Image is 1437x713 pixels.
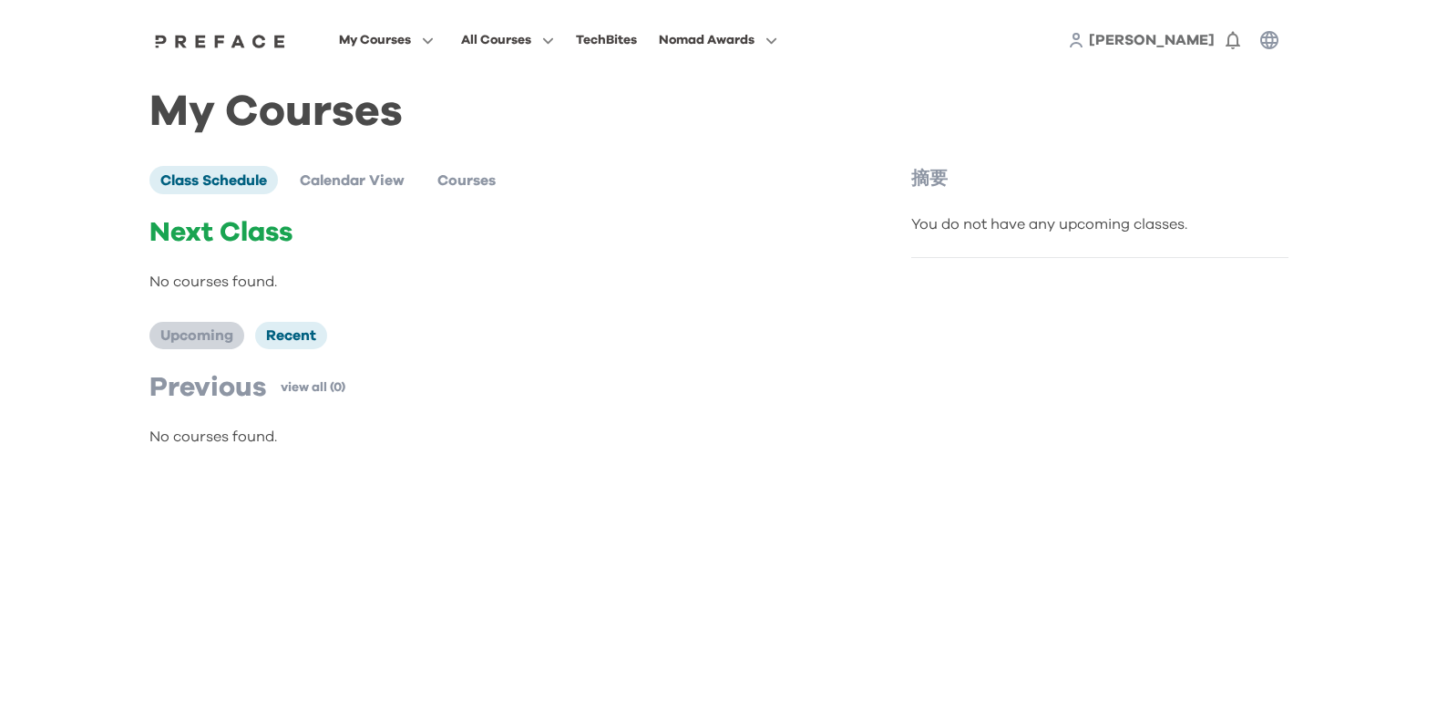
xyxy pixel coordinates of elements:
[300,173,405,188] span: Calendar View
[1089,33,1215,47] span: [PERSON_NAME]
[576,29,637,51] div: TechBites
[150,34,291,48] img: Preface Logo
[1089,29,1215,51] a: [PERSON_NAME]
[150,33,291,47] a: Preface Logo
[461,29,531,51] span: All Courses
[659,29,754,51] span: Nomad Awards
[149,102,1288,122] h1: My Courses
[266,328,316,343] span: Recent
[281,378,345,397] a: view all (0)
[334,28,439,52] button: My Courses
[437,173,496,188] span: Courses
[149,271,835,293] p: No courses found.
[149,426,835,448] p: No courses found.
[911,213,1288,235] div: You do not have any upcoming classes.
[149,371,266,404] p: Previous
[160,173,267,188] span: Class Schedule
[149,216,835,249] p: Next Class
[339,29,411,51] span: My Courses
[653,28,783,52] button: Nomad Awards
[160,328,233,343] span: Upcoming
[911,166,1288,191] p: 摘要
[456,28,559,52] button: All Courses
